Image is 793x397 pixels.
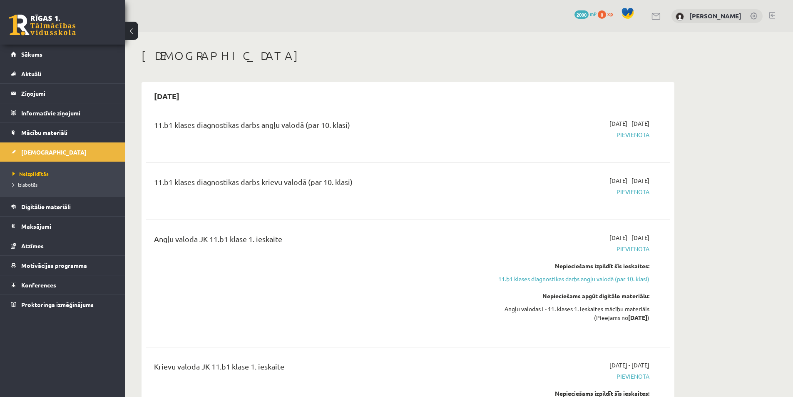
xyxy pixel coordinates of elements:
[609,233,649,242] span: [DATE] - [DATE]
[146,86,188,106] h2: [DATE]
[21,203,71,210] span: Digitālie materiāli
[21,84,114,103] legend: Ziņojumi
[492,245,649,253] span: Pievienota
[154,233,480,249] div: Angļu valoda JK 11.b1 klase 1. ieskaite
[11,256,114,275] a: Motivācijas programma
[11,142,114,162] a: [DEMOGRAPHIC_DATA]
[21,70,41,77] span: Aktuāli
[12,181,37,188] span: Izlabotās
[607,10,613,17] span: xp
[609,176,649,185] span: [DATE] - [DATE]
[11,197,114,216] a: Digitālie materiāli
[11,123,114,142] a: Mācību materiāli
[11,236,114,255] a: Atzīmes
[598,10,606,19] span: 0
[492,262,649,270] div: Nepieciešams izpildīt šīs ieskaites:
[492,305,649,322] div: Angļu valodas I - 11. klases 1. ieskaites mācību materiāls (Pieejams no )
[12,170,117,177] a: Neizpildītās
[689,12,741,20] a: [PERSON_NAME]
[492,187,649,196] span: Pievienota
[492,275,649,283] a: 11.b1 klases diagnostikas darbs angļu valodā (par 10. klasi)
[11,295,114,314] a: Proktoringa izmēģinājums
[21,281,56,289] span: Konferences
[574,10,589,19] span: 2000
[609,361,649,370] span: [DATE] - [DATE]
[154,119,480,135] div: 11.b1 klases diagnostikas darbs angļu valodā (par 10. klasi)
[21,103,114,122] legend: Informatīvie ziņojumi
[676,12,684,21] img: Kitija Keita Jansone
[12,170,49,177] span: Neizpildītās
[11,84,114,103] a: Ziņojumi
[11,64,114,83] a: Aktuāli
[598,10,617,17] a: 0 xp
[11,45,114,64] a: Sākums
[21,301,94,308] span: Proktoringa izmēģinājums
[21,217,114,236] legend: Maksājumi
[590,10,597,17] span: mP
[154,361,480,376] div: Krievu valoda JK 11.b1 klase 1. ieskaite
[11,103,114,122] a: Informatīvie ziņojumi
[21,148,87,156] span: [DEMOGRAPHIC_DATA]
[609,119,649,128] span: [DATE] - [DATE]
[9,15,76,35] a: Rīgas 1. Tālmācības vidusskola
[492,372,649,381] span: Pievienota
[574,10,597,17] a: 2000 mP
[12,181,117,188] a: Izlabotās
[21,262,87,269] span: Motivācijas programma
[11,275,114,295] a: Konferences
[492,292,649,300] div: Nepieciešams apgūt digitālo materiālu:
[628,314,647,321] strong: [DATE]
[142,49,674,63] h1: [DEMOGRAPHIC_DATA]
[21,50,42,58] span: Sākums
[11,217,114,236] a: Maksājumi
[21,242,44,250] span: Atzīmes
[154,176,480,192] div: 11.b1 klases diagnostikas darbs krievu valodā (par 10. klasi)
[21,129,67,136] span: Mācību materiāli
[492,130,649,139] span: Pievienota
